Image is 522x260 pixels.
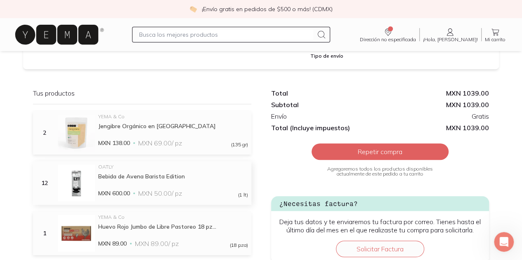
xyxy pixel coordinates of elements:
h1: [PERSON_NAME] [40,3,94,9]
div: YEMA & Co [98,114,248,119]
a: 2Jengibre Orgánico en PolvoYEMA & CoJengibre Orgánico en [GEOGRAPHIC_DATA]MXN 138.00MXN 69.00/ pz... [35,114,248,151]
button: Start recording [52,197,59,204]
div: Jengibre Orgánico en [GEOGRAPHIC_DATA] [98,122,248,130]
a: 1Huevo Rojo Jumbo de Libre Pastoreo 18 pzasYEMA & CoHuevo Rojo Jumbo de Libre Pastoreo 18 pz...MX... [35,215,248,252]
span: (1 lt) [238,192,248,197]
span: Mi carrito [485,37,505,42]
div: Bebida de Avena Barista Edition [98,173,248,180]
a: Dirección no especificada [357,27,419,42]
span: Dirección no especificada [360,37,416,42]
div: Clara Bot dice… [7,92,158,173]
span: (18 pza) [230,243,248,248]
div: Envío [271,112,380,120]
span: ¡Hola, [PERSON_NAME]! [423,37,478,42]
input: Busca los mejores productos [139,30,313,40]
span: MXN 1039.00 [380,124,489,132]
div: 12 [35,179,54,187]
span: MXN 69.00 / pz [138,139,182,147]
button: Selector de emoji [26,197,33,204]
button: Selector de gif [39,197,46,204]
div: user dice… [7,60,158,92]
p: Agregaremos todos los productos disponibles actualmente de este pedido a tu carrito [314,166,446,176]
div: hola. van a volver a surtur [PERSON_NAME] marca oatly? [30,60,158,86]
img: Huevo Rojo Jumbo de Libre Pastoreo 18 pzas [58,215,95,252]
a: 12Bebida de Avena Barista EditionOATLYBebida de Avena Barista EditionMXN 600.00MXN 50.00/ pz(1 lt) [35,164,248,201]
div: Cerrar [145,5,160,20]
button: Enviar un mensaje… [142,194,155,207]
img: Jengibre Orgánico en Polvo [58,114,95,151]
b: [EMAIL_ADDRESS][DOMAIN_NAME] [13,114,79,129]
img: check [189,5,197,13]
span: MXN 138.00 [98,139,130,147]
span: MXN 89.00 / pz [135,239,179,248]
div: 1 [35,230,54,237]
span: MXN 600.00 [98,189,130,197]
div: [PERSON_NAME] • Ahora [13,156,76,161]
div: hola. van a volver a surtur [PERSON_NAME] marca oatly? [36,65,152,81]
div: El equipo volverá: 🕒 [13,134,129,150]
button: Inicio [129,5,145,21]
p: Deja tus datos y te enviaremos tu factura por correo. Tienes hasta el último día del mes en el qu... [278,218,483,234]
div: MXN 1039.00 [380,101,489,109]
div: Gratis [380,112,489,120]
div: OATLY [98,164,248,169]
a: Mi carrito [482,27,509,42]
span: MXN 50.00 / pz [138,189,182,197]
h4: Tipo de envío [310,53,396,59]
div: MXN 1039.00 [380,89,489,97]
div: Subtotal [271,101,380,109]
p: El equipo también puede ayudar [40,9,127,22]
span: MXN 89.00 [98,239,127,248]
button: go back [5,5,21,21]
p: ¡Envío gratis en pedidos de $500 o más! (CDMX) [202,5,333,13]
p: Tus productos [33,89,251,97]
div: Huevo Rojo Jumbo de Libre Pastoreo 18 pz... [98,223,248,230]
div: Total [271,89,380,97]
button: Adjuntar un archivo [13,197,19,204]
div: Total (Incluye impuestos) [271,124,380,132]
img: Bebida de Avena Barista Edition [58,164,95,201]
div: Las respuestas te llegarán aquí y por correo electrónico: ✉️ [13,97,129,129]
div: 2 [35,129,54,136]
div: YEMA & Co [98,215,248,220]
button: Solicitar Factura [336,241,424,257]
div: Las respuestas te llegarán aquí y por correo electrónico:✉️[EMAIL_ADDRESS][DOMAIN_NAME]El equipo ... [7,92,135,155]
textarea: Escribe un mensaje... [7,180,158,194]
a: ¡Hola, [PERSON_NAME]! [420,27,481,42]
h4: ¿Necesitas factura? [271,196,489,211]
button: Repetir compra [312,143,449,160]
img: Profile image for Clara Bot [24,6,37,19]
iframe: Intercom live chat [494,232,514,252]
b: En 30 minutos [20,142,67,149]
span: (135 gr) [231,142,248,147]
